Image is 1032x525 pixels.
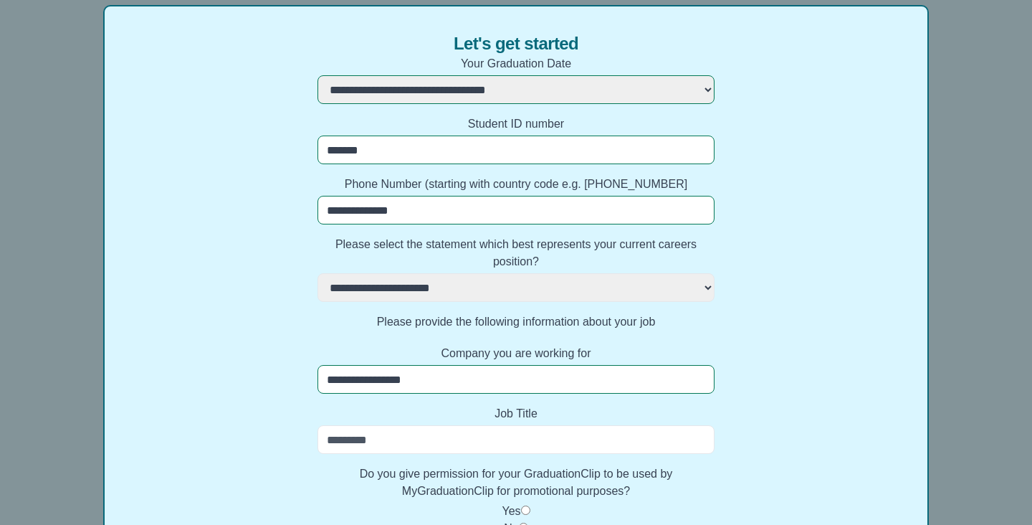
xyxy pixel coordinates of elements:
[317,345,715,362] label: Company you are working for
[317,236,715,270] label: Please select the statement which best represents your current careers position?
[317,115,715,133] label: Student ID number
[317,465,715,500] label: Do you give permission for your GraduationClip to be used by MyGraduationClip for promotional pur...
[317,405,715,422] label: Job Title
[317,313,715,331] label: Please provide the following information about your job
[317,176,715,193] label: Phone Number (starting with country code e.g. [PHONE_NUMBER]
[502,505,520,517] label: Yes
[454,32,578,55] span: Let's get started
[317,55,715,72] label: Your Graduation Date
